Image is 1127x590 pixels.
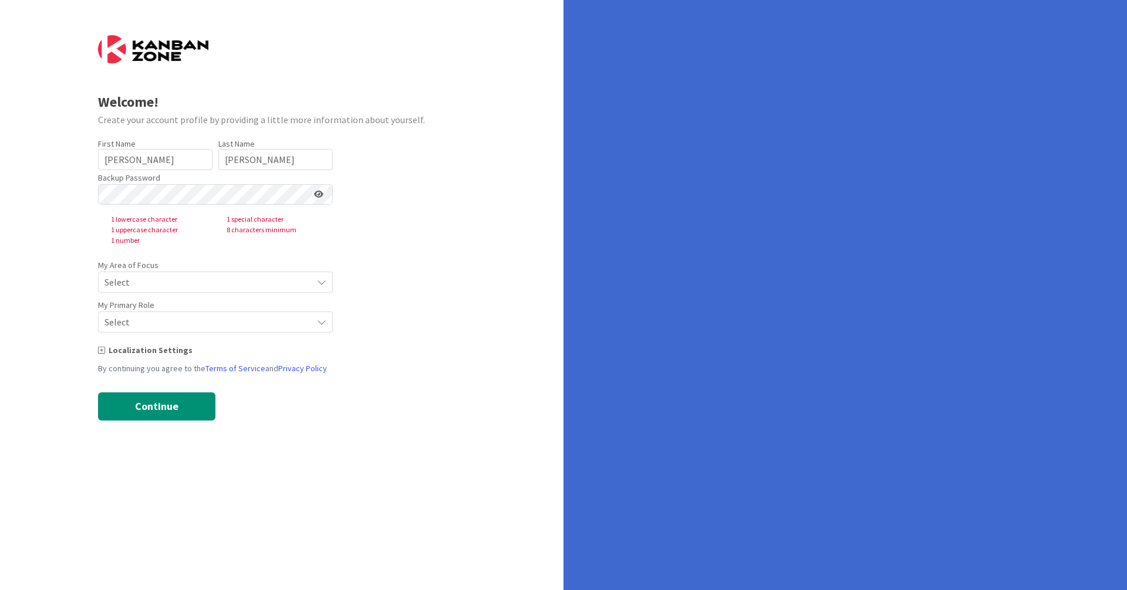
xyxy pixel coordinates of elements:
label: My Area of Focus [98,259,158,272]
div: By continuing you agree to the and [98,362,466,375]
span: 1 lowercase character [102,214,217,225]
span: 1 number [102,235,217,246]
img: Kanban Zone [98,35,208,63]
a: Privacy Policy [278,363,327,374]
a: Terms of Service [205,363,265,374]
label: Last Name [218,138,255,149]
span: 8 characters minimum [217,225,333,235]
div: Create your account profile by providing a little more information about yourself. [98,113,466,127]
label: First Name [98,138,136,149]
span: Select [104,274,306,290]
span: 1 special character [217,214,333,225]
span: Select [104,314,306,330]
button: Continue [98,392,215,421]
label: Backup Password [98,172,160,184]
div: Welcome! [98,91,466,113]
span: 1 uppercase character [102,225,217,235]
label: My Primary Role [98,299,154,311]
div: Localization Settings [98,344,466,357]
